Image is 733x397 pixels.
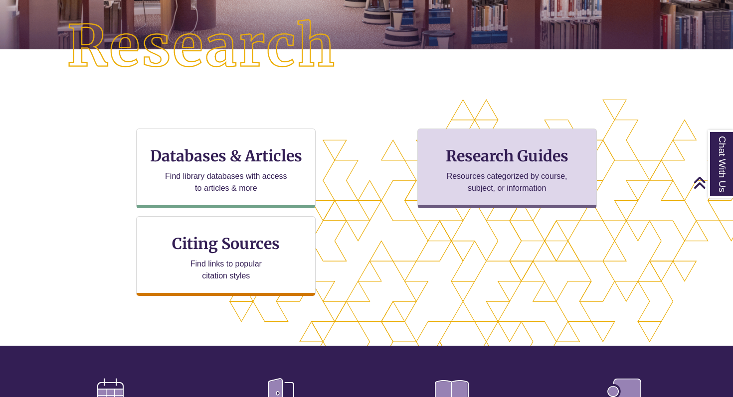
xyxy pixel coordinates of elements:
[417,129,597,208] a: Research Guides Resources categorized by course, subject, or information
[145,146,307,165] h3: Databases & Articles
[136,129,316,208] a: Databases & Articles Find library databases with access to articles & more
[161,170,291,194] p: Find library databases with access to articles & more
[426,146,588,165] h3: Research Guides
[178,258,275,282] p: Find links to popular citation styles
[166,234,287,253] h3: Citing Sources
[442,170,572,194] p: Resources categorized by course, subject, or information
[136,216,316,296] a: Citing Sources Find links to popular citation styles
[693,176,731,189] a: Back to Top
